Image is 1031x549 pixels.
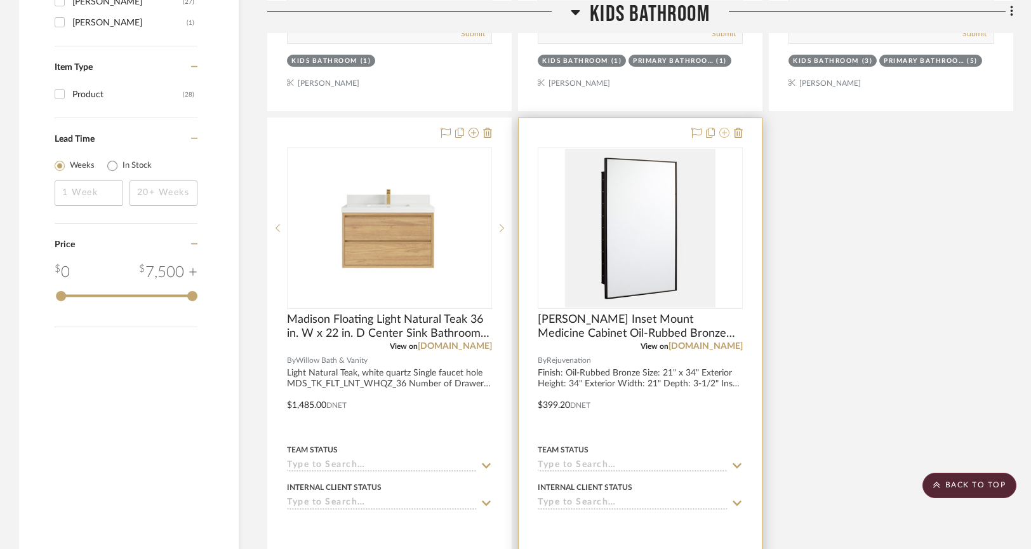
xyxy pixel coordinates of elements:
[712,28,736,39] button: Submit
[55,135,95,144] span: Lead Time
[70,159,95,172] label: Weeks
[390,342,418,350] span: View on
[288,148,491,308] div: 0
[641,342,668,350] span: View on
[922,473,1016,498] scroll-to-top-button: BACK TO TOP
[633,57,713,66] div: Primary Bathroom 2
[187,13,194,33] div: (1)
[538,482,632,493] div: Internal Client Status
[862,57,873,66] div: (3)
[287,482,382,493] div: Internal Client Status
[668,342,743,351] a: [DOMAIN_NAME]
[793,57,859,66] div: Kids Bathroom
[296,355,368,367] span: Willow Bath & Vanity
[288,152,491,304] img: Madison Floating Light Natural Teak 36 in. W x 22 in. D Center Sink Bathroom Vanity, White Quartz
[361,57,371,66] div: (1)
[287,313,492,341] span: Madison Floating Light Natural Teak 36 in. W x 22 in. D Center Sink Bathroom Vanity, White Quartz
[55,63,93,72] span: Item Type
[461,28,485,39] button: Submit
[547,355,591,367] span: Rejuvenation
[538,355,547,367] span: By
[287,498,477,510] input: Type to Search…
[287,355,296,367] span: By
[542,57,608,66] div: Kids Bathroom
[123,159,152,172] label: In Stock
[55,180,123,206] input: 1 Week
[287,460,477,472] input: Type to Search…
[291,57,357,66] div: Kids Bathroom
[55,261,70,284] div: 0
[183,85,194,105] div: (28)
[538,498,728,510] input: Type to Search…
[287,444,338,456] div: Team Status
[716,57,727,66] div: (1)
[130,180,198,206] input: 20+ Weeks
[72,13,187,33] div: [PERSON_NAME]
[72,85,183,105] div: Product
[611,57,622,66] div: (1)
[538,313,743,341] span: [PERSON_NAME] Inset Mount Medicine Cabinet Oil-Rubbed Bronze 21X34"
[962,28,987,39] button: Submit
[538,460,728,472] input: Type to Search…
[565,149,715,308] img: Barron Inset Mount Medicine Cabinet Oil-Rubbed Bronze 21X34"
[884,57,964,66] div: Primary Bathroom 2
[418,342,492,351] a: [DOMAIN_NAME]
[967,57,978,66] div: (5)
[55,240,75,249] span: Price
[538,444,589,456] div: Team Status
[139,261,197,284] div: 7,500 +
[538,148,742,308] div: 0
